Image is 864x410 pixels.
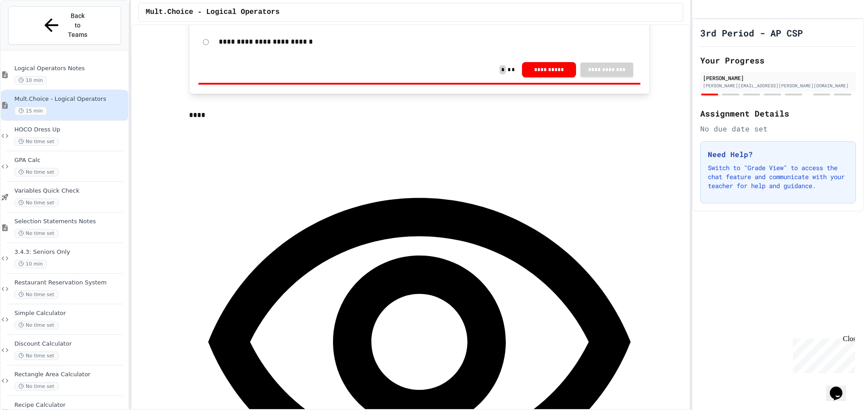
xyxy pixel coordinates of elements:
iframe: chat widget [789,335,855,373]
span: No time set [14,351,58,360]
h2: Your Progress [700,54,856,67]
span: Discount Calculator [14,340,126,348]
span: 10 min [14,76,47,85]
button: Back to Teams [8,6,121,45]
span: No time set [14,321,58,329]
span: GPA Calc [14,157,126,164]
span: Rectangle Area Calculator [14,371,126,378]
h1: 3rd Period - AP CSP [700,27,803,39]
span: No time set [14,229,58,238]
span: 3.4.3: Seniors Only [14,248,126,256]
span: Logical Operators Notes [14,65,126,72]
span: Back to Teams [67,11,88,40]
span: No time set [14,198,58,207]
span: No time set [14,137,58,146]
span: Mult.Choice - Logical Operators [146,7,280,18]
div: No due date set [700,123,856,134]
span: Variables Quick Check [14,187,126,195]
h3: Need Help? [708,149,848,160]
div: Chat with us now!Close [4,4,62,57]
span: 10 min [14,260,47,268]
h2: Assignment Details [700,107,856,120]
span: Selection Statements Notes [14,218,126,225]
span: No time set [14,382,58,391]
div: [PERSON_NAME] [703,74,853,82]
p: Switch to "Grade View" to access the chat feature and communicate with your teacher for help and ... [708,163,848,190]
span: No time set [14,290,58,299]
span: 15 min [14,107,47,115]
span: HOCO Dress Up [14,126,126,134]
span: Mult.Choice - Logical Operators [14,95,126,103]
span: Restaurant Reservation System [14,279,126,287]
iframe: chat widget [826,374,855,401]
span: Recipe Calculator [14,401,126,409]
div: [PERSON_NAME][EMAIL_ADDRESS][PERSON_NAME][DOMAIN_NAME] [703,82,853,89]
span: Simple Calculator [14,310,126,317]
span: No time set [14,168,58,176]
